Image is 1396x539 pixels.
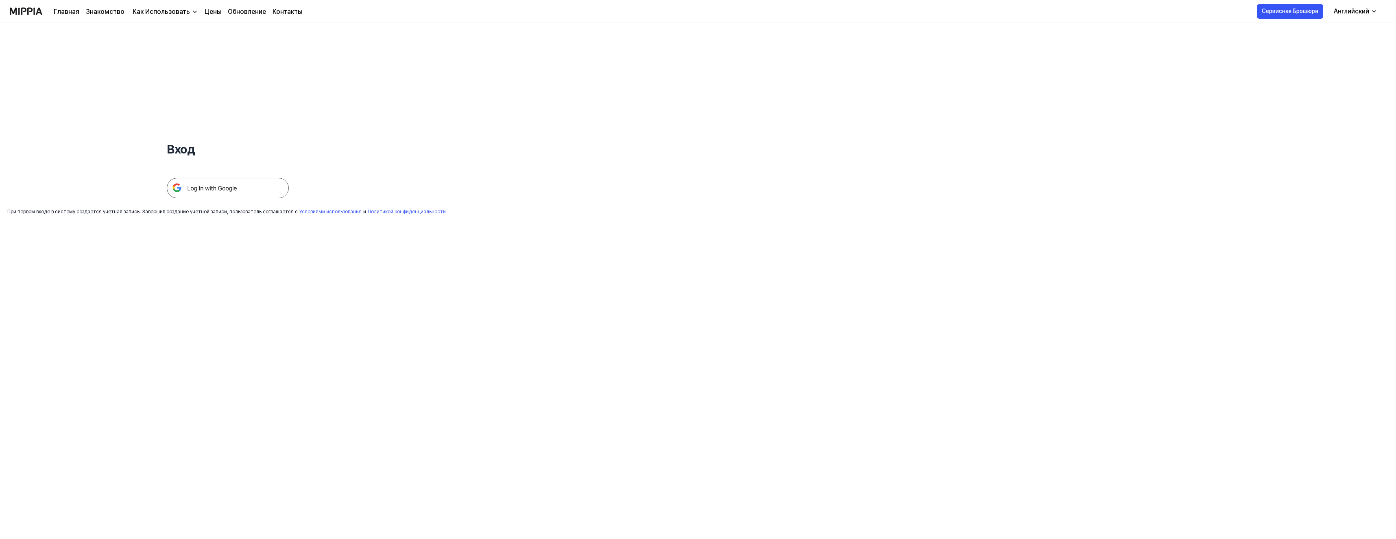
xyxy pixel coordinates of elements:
ya-tr-span: Контакты [273,8,302,15]
img: вниз [192,9,198,15]
button: Сервисная Брошюра [1257,4,1323,19]
a: Цены [205,7,221,17]
ya-tr-span: Английский [1334,7,1369,15]
ya-tr-span: Вход [167,142,195,156]
a: Условиями использования [299,209,362,215]
a: Главная [54,7,79,17]
ya-tr-span: . [447,209,449,215]
a: Обновление [228,7,266,17]
ya-tr-span: Сервисная Брошюра [1262,7,1318,15]
ya-tr-span: Обновление [228,8,266,15]
button: Как Использовать [131,7,198,17]
img: Кнопка входа в Google [167,178,289,198]
a: Знакомство [86,7,124,17]
ya-tr-span: Цены [205,8,221,15]
ya-tr-span: Главная [54,8,79,15]
ya-tr-span: и [363,209,366,215]
ya-tr-span: При первом входе в систему создается учетная запись. Завершив создание учетной записи, пользовате... [7,209,298,215]
button: Английский [1327,3,1382,20]
a: Контакты [273,7,302,17]
a: Политикой конфиденциальности [368,209,446,215]
ya-tr-span: Как Использовать [133,8,190,15]
ya-tr-span: Знакомство [86,8,124,15]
